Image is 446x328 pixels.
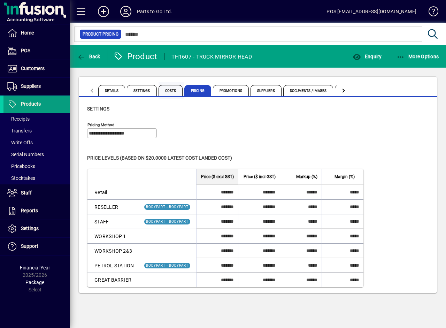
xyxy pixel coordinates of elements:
a: Receipts [3,113,70,125]
span: Pricing [184,85,211,96]
span: Markup (%) [296,173,317,181]
td: PETROL STATION [87,258,138,273]
td: RESELLER [87,199,138,214]
span: Promotions [213,85,249,96]
span: Financial Year [20,265,50,270]
app-page-header-button: Back [70,50,108,63]
span: Receipts [7,116,30,122]
a: Settings [3,220,70,237]
span: Suppliers [251,85,282,96]
span: Price levels (based on $20.0000 Latest cost landed cost) [87,155,232,161]
span: Price ($ incl GST) [244,173,276,181]
span: More Options [397,54,439,59]
span: Details [98,85,125,96]
td: WORKSHOP 2&3 [87,243,138,258]
a: Staff [3,184,70,202]
span: Enquiry [353,54,382,59]
span: Settings [87,106,109,112]
span: Products [21,101,41,107]
div: Product [113,51,157,62]
a: Suppliers [3,78,70,95]
span: Margin (%) [334,173,355,181]
span: Settings [127,85,157,96]
span: Product Pricing [83,31,118,38]
a: Reports [3,202,70,220]
span: Transfers [7,128,32,134]
td: STAFF [87,214,138,229]
span: Write Offs [7,140,33,145]
span: Settings [21,226,39,231]
a: POS [3,42,70,60]
a: Serial Numbers [3,148,70,160]
a: Home [3,24,70,42]
span: Suppliers [21,83,41,89]
a: Support [3,238,70,255]
div: Parts to Go Ltd. [137,6,172,17]
button: Enquiry [351,50,383,63]
span: BODYPART - BODYPART [146,264,189,267]
button: Profile [115,5,137,18]
a: Pricebooks [3,160,70,172]
span: Costs [159,85,183,96]
span: Reports [21,208,38,213]
div: POS [EMAIL_ADDRESS][DOMAIN_NAME] [326,6,416,17]
span: POS [21,48,30,53]
td: GREAT BARRIER [87,273,138,287]
a: Stocktakes [3,172,70,184]
span: Documents / Images [283,85,333,96]
span: BODYPART - BODYPART [146,205,189,209]
a: Transfers [3,125,70,137]
button: Add [92,5,115,18]
span: Serial Numbers [7,152,44,157]
span: Back [77,54,100,59]
td: Retail [87,185,138,199]
span: Price ($ excl GST) [201,173,234,181]
span: Pricebooks [7,163,35,169]
td: WORKSHOP 1 [87,229,138,243]
a: Write Offs [3,137,70,148]
span: BODYPART - BODYPART [146,220,189,223]
a: Knowledge Base [423,1,437,24]
span: Customers [21,66,45,71]
mat-label: Pricing method [87,122,115,127]
span: Custom Fields [335,85,374,96]
div: TH1607 - TRUCK MIRROR HEAD [171,51,252,62]
span: Support [21,243,38,249]
button: Back [75,50,102,63]
span: Home [21,30,34,36]
span: Stocktakes [7,175,35,181]
span: Staff [21,190,32,196]
button: More Options [395,50,441,63]
a: Customers [3,60,70,77]
span: Package [25,280,44,285]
